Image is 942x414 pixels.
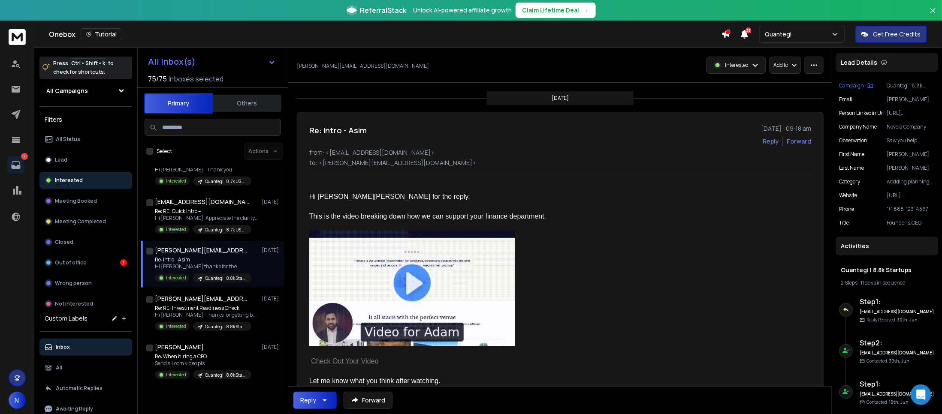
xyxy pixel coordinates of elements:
[144,93,213,114] button: Primary
[155,166,251,173] p: Hi [PERSON_NAME] - Thank you
[39,275,132,292] button: Wrong person
[157,148,172,155] label: Select
[56,136,80,143] p: All Status
[583,6,589,15] span: →
[855,26,927,43] button: Get Free Credits
[839,219,849,226] p: Title
[155,215,258,222] p: Hi [PERSON_NAME], Appreciate the clarity on
[927,5,939,26] button: Close banner
[897,317,918,323] span: 30th, Jun
[297,63,429,69] p: [PERSON_NAME][EMAIL_ADDRESS][DOMAIN_NAME]
[887,219,935,226] p: Founder & CEO
[761,124,811,133] p: [DATE] : 09:18 am
[887,206,935,213] p: '+1 888-123-4567
[841,266,933,274] h1: Quantegi | 8.8k Startups
[861,279,906,286] span: 11 days in sequence
[867,317,918,323] p: Reply Received
[148,57,196,66] h1: All Inbox(s)
[39,295,132,312] button: Not Interested
[166,323,186,330] p: Interested
[887,165,935,171] p: [PERSON_NAME]
[39,114,132,126] h3: Filters
[787,137,811,146] div: Forward
[867,358,910,364] p: Contacted
[155,305,258,312] p: Re: RE: Investment Readiness Check
[293,392,337,409] button: Reply
[45,314,88,323] h3: Custom Labels
[841,279,858,286] span: 2 Steps
[141,53,283,70] button: All Inbox(s)
[166,275,186,281] p: Interested
[344,392,392,409] button: Forward
[81,28,122,40] button: Tutorial
[867,399,909,405] p: Contacted
[414,6,512,15] p: Unlock AI-powered affiliate growth
[746,27,752,33] span: 33
[39,192,132,210] button: Meeting Booked
[839,165,864,171] p: Last Name
[148,74,167,84] span: 75 / 75
[839,96,853,103] p: Email
[70,58,106,68] span: Ctrl + Shift + k
[205,372,246,378] p: Quantegi | 8.8k Startups
[839,206,854,213] p: Phone
[39,213,132,230] button: Meeting Completed
[887,137,935,144] p: Saw you help couples plan their weddings all in one place. Curious how you maintain financial cla...
[374,193,470,200] span: [PERSON_NAME] for the reply.
[360,5,407,15] span: ReferralStack
[155,256,251,263] p: Re: Intro - Asim
[56,344,70,351] p: Inbox
[887,151,935,158] p: [PERSON_NAME]
[309,213,546,220] span: This is the video breaking down how we can support your finance department.
[887,123,935,130] p: Novela Company
[841,279,933,286] div: |
[39,151,132,168] button: Lead
[309,159,811,167] p: to: <[PERSON_NAME][EMAIL_ADDRESS][DOMAIN_NAME]>
[773,62,788,69] p: Add to
[860,338,935,348] h6: Step 2 :
[763,137,779,146] button: Reply
[205,275,246,282] p: Quantegi | 8.8k Startups
[120,259,127,266] div: 1
[887,192,935,199] p: [URL][DOMAIN_NAME]
[839,110,885,117] p: Person Linkedin Url
[309,124,367,136] h1: Re: Intro - Asim
[836,237,939,255] div: Activities
[39,339,132,356] button: Inbox
[516,3,596,18] button: Claim Lifetime Deal→
[55,198,97,204] p: Meeting Booked
[155,343,204,351] h1: [PERSON_NAME]
[56,405,93,412] p: Awaiting Reply
[887,82,935,89] p: Quantegi | 8.8k Startups
[155,263,251,270] p: Hi [PERSON_NAME] thanks for the
[262,344,281,351] p: [DATE]
[56,385,103,392] p: Automatic Replies
[205,178,246,185] p: Quantegi | 8.7k US Venture Capital
[166,178,186,184] p: Interested
[839,178,860,185] p: Category
[873,30,921,39] p: Get Free Credits
[860,350,935,356] h6: [EMAIL_ADDRESS][DOMAIN_NAME]
[309,377,441,384] span: Let me know what you think after watching.
[841,58,878,67] p: Lead Details
[155,208,258,215] p: Re: RE: Quick Intro –
[55,177,83,184] p: Interested
[155,353,251,360] p: Re: When hiring a CFO
[56,364,62,371] p: All
[55,218,106,225] p: Meeting Completed
[169,74,223,84] h3: Inboxes selected
[205,324,246,330] p: Quantegi | 8.8k Startups
[9,392,26,409] button: N
[262,295,281,302] p: [DATE]
[887,178,935,185] p: wedding planning platforms
[166,226,186,233] p: Interested
[155,198,249,206] h1: [EMAIL_ADDRESS][DOMAIN_NAME]
[55,300,93,307] p: Not Interested
[166,372,186,378] p: Interested
[49,28,722,40] div: Onebox
[839,82,874,89] button: Campaign
[155,294,249,303] h1: [PERSON_NAME][EMAIL_ADDRESS][PERSON_NAME][DOMAIN_NAME]
[887,110,935,117] p: [URL][DOMAIN_NAME]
